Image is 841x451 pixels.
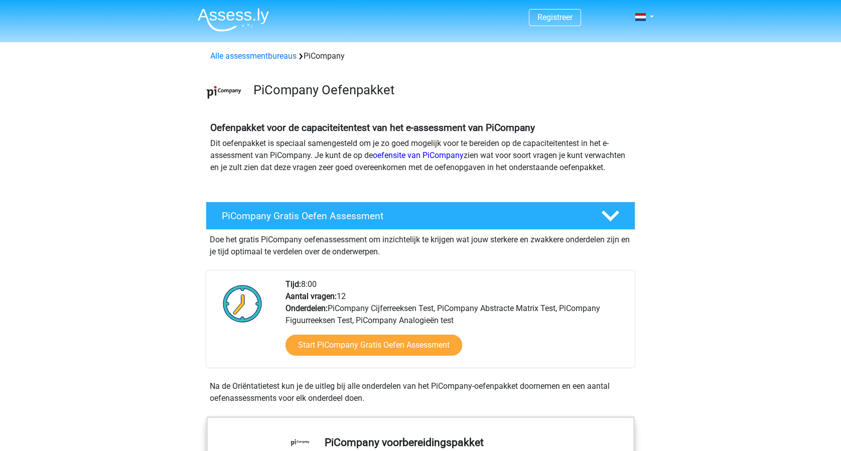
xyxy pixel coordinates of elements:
a: Registreer [537,13,573,22]
b: Tijd: [286,279,301,289]
h4: PiCompany Gratis Oefen Assessment [222,210,585,222]
img: Assessly [198,8,269,32]
a: PiCompany Gratis Oefen Assessment [202,202,639,230]
div: 8:00 12 PiCompany Cijferreeksen Test, PiCompany Abstracte Matrix Test, PiCompany Figuurreeksen Te... [278,278,634,368]
div: PiCompany [206,50,635,62]
b: Onderdelen: [286,304,328,313]
a: Alle assessmentbureaus [210,51,297,61]
img: picompany.png [206,74,242,110]
b: Aantal vragen: [286,291,337,301]
a: oefensite van PiCompany [373,151,464,160]
div: Na de Oriëntatietest kun je de uitleg bij alle onderdelen van het PiCompany-oefenpakket doornemen... [206,380,635,404]
h3: PiCompany Oefenpakket [253,82,627,98]
div: Doe het gratis PiCompany oefenassessment om inzichtelijk te krijgen wat jouw sterkere en zwakkere... [206,230,635,258]
b: Oefenpakket voor de capaciteitentest van het e-assessment van PiCompany [210,122,535,133]
p: Dit oefenpakket is speciaal samengesteld om je zo goed mogelijk voor te bereiden op de capaciteit... [210,137,631,174]
a: Start PiCompany Gratis Oefen Assessment [286,335,462,356]
img: Klok [217,278,268,329]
